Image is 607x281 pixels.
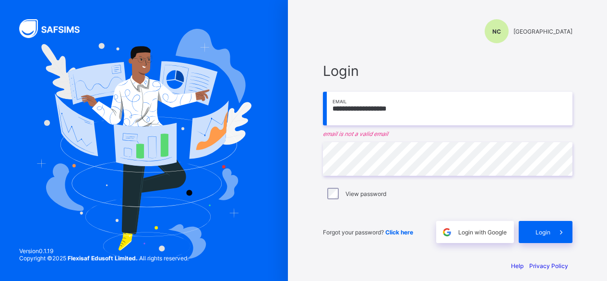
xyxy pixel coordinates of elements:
span: Login [536,229,550,236]
strong: Flexisaf Edusoft Limited. [68,255,138,262]
em: email is not a valid email [323,130,572,137]
a: Privacy Policy [529,262,568,269]
img: google.396cfc9801f0270233282035f929180a.svg [441,227,452,238]
span: Login [323,62,572,79]
span: NC [492,28,501,35]
label: View password [345,190,386,197]
span: [GEOGRAPHIC_DATA] [513,28,572,35]
span: Login with Google [458,229,507,236]
img: Hero Image [36,29,251,260]
img: SAFSIMS Logo [19,19,91,38]
a: Help [511,262,524,269]
span: Copyright © 2025 All rights reserved. [19,255,189,262]
a: Click here [385,229,413,236]
span: Version 0.1.19 [19,247,189,255]
span: Forgot your password? [323,229,413,236]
